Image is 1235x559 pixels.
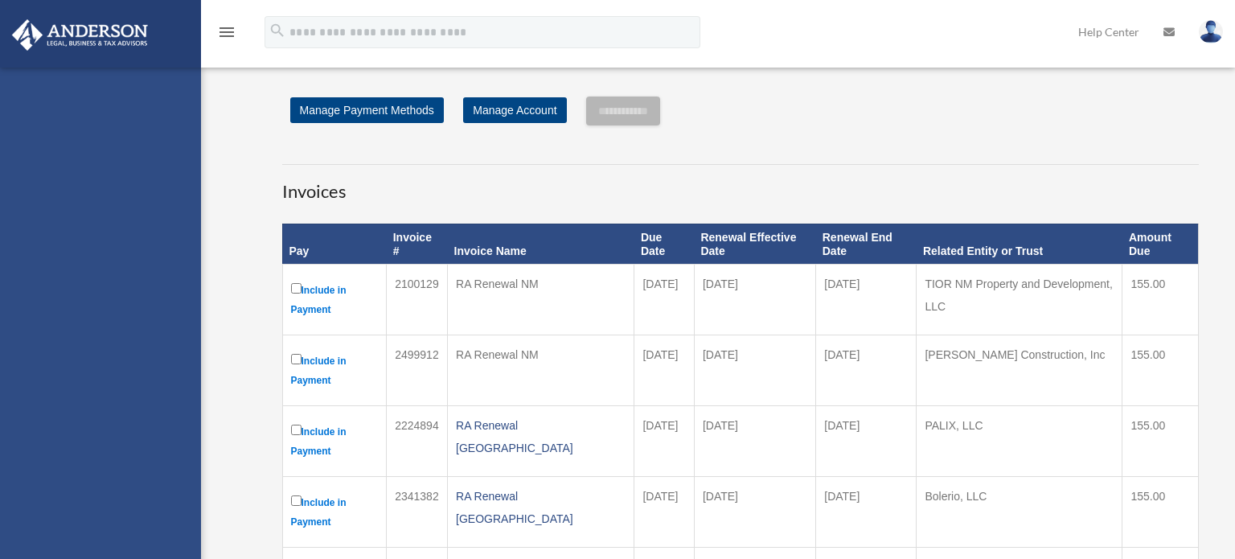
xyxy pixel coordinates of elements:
[7,19,153,51] img: Anderson Advisors Platinum Portal
[694,265,815,335] td: [DATE]
[463,97,566,123] a: Manage Account
[1122,477,1198,548] td: 155.00
[816,224,917,265] th: Renewal End Date
[387,406,448,477] td: 2224894
[1122,265,1198,335] td: 155.00
[694,477,815,548] td: [DATE]
[290,97,444,123] a: Manage Payment Methods
[634,335,694,406] td: [DATE]
[291,425,302,435] input: Include in Payment
[917,477,1122,548] td: Bolerio, LLC
[291,351,379,390] label: Include in Payment
[291,280,379,319] label: Include in Payment
[387,265,448,335] td: 2100129
[456,414,626,459] div: RA Renewal [GEOGRAPHIC_DATA]
[1199,20,1223,43] img: User Pic
[387,477,448,548] td: 2341382
[816,477,917,548] td: [DATE]
[217,28,236,42] a: menu
[291,421,379,461] label: Include in Payment
[694,224,815,265] th: Renewal Effective Date
[282,164,1199,204] h3: Invoices
[269,22,286,39] i: search
[387,335,448,406] td: 2499912
[917,406,1122,477] td: PALIX, LLC
[634,477,694,548] td: [DATE]
[217,23,236,42] i: menu
[1122,224,1198,265] th: Amount Due
[694,335,815,406] td: [DATE]
[816,265,917,335] td: [DATE]
[917,224,1122,265] th: Related Entity or Trust
[291,283,302,294] input: Include in Payment
[1122,335,1198,406] td: 155.00
[387,224,448,265] th: Invoice #
[816,335,917,406] td: [DATE]
[917,265,1122,335] td: TIOR NM Property and Development, LLC
[816,406,917,477] td: [DATE]
[694,406,815,477] td: [DATE]
[917,335,1122,406] td: [PERSON_NAME] Construction, Inc
[1122,406,1198,477] td: 155.00
[634,265,694,335] td: [DATE]
[291,492,379,532] label: Include in Payment
[456,273,626,295] div: RA Renewal NM
[282,224,387,265] th: Pay
[634,224,694,265] th: Due Date
[456,485,626,530] div: RA Renewal [GEOGRAPHIC_DATA]
[448,224,634,265] th: Invoice Name
[456,343,626,366] div: RA Renewal NM
[634,406,694,477] td: [DATE]
[291,495,302,506] input: Include in Payment
[291,354,302,364] input: Include in Payment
